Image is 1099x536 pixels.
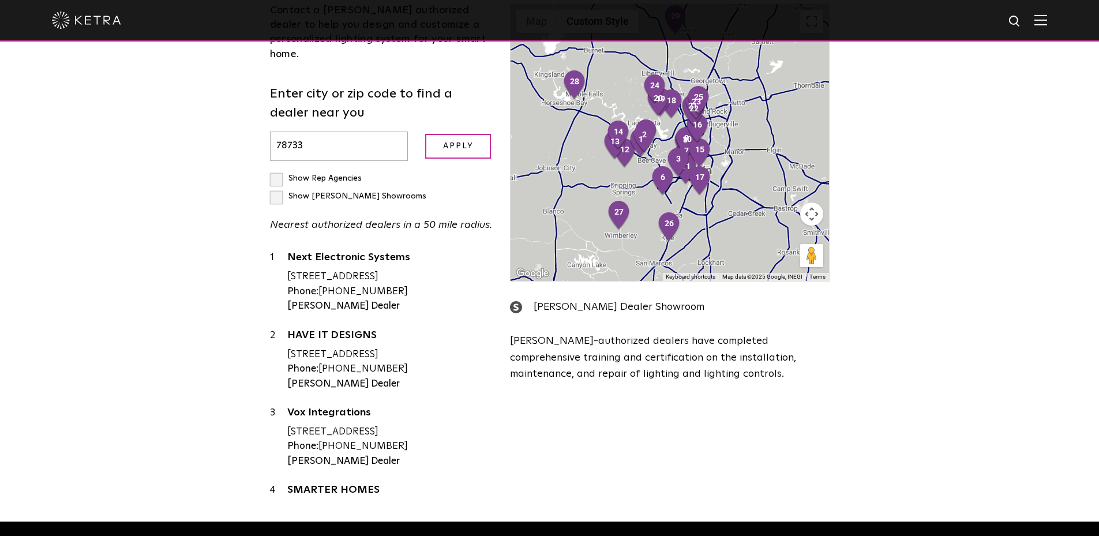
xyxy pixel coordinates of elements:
[688,166,712,197] div: 17
[513,266,552,281] img: Google
[287,441,318,451] strong: Phone:
[606,120,631,151] div: 14
[287,456,400,466] strong: [PERSON_NAME] Dealer
[1008,14,1022,29] img: search icon
[1034,14,1047,25] img: Hamburger%20Nav.svg
[287,269,493,284] div: [STREET_ADDRESS]
[287,347,493,362] div: [STREET_ADDRESS]
[603,130,627,161] div: 13
[684,90,708,121] div: 23
[270,250,287,313] div: 1
[270,174,362,182] label: Show Rep Agencies
[666,147,691,178] div: 3
[287,362,493,377] div: [PHONE_NUMBER]
[634,119,658,150] div: 4
[657,212,681,243] div: 26
[629,128,653,159] div: 1
[607,200,631,231] div: 27
[270,328,287,391] div: 2
[287,485,493,499] a: SMARTER HOMES
[674,126,699,158] div: 9
[270,406,287,468] div: 3
[287,252,493,267] a: Next Electronic Systems
[688,138,712,169] div: 15
[685,113,710,144] div: 16
[287,287,318,297] strong: Phone:
[643,74,667,105] div: 24
[287,330,493,344] a: HAVE IT DESIGNS
[287,301,400,311] strong: [PERSON_NAME] Dealer
[287,364,318,374] strong: Phone:
[287,439,493,454] div: [PHONE_NUMBER]
[270,217,493,234] p: Nearest authorized dealers in a 50 mile radius.
[513,266,552,281] a: Open this area in Google Maps (opens a new window)
[800,203,823,226] button: Map camera controls
[632,123,657,154] div: 2
[287,284,493,299] div: [PHONE_NUMBER]
[687,85,711,117] div: 25
[287,407,493,422] a: Vox Integrations
[648,87,673,118] div: 19
[510,299,829,316] div: [PERSON_NAME] Dealer Showroom
[425,134,491,159] input: Apply
[270,85,493,123] label: Enter city or zip code to find a dealer near you
[270,192,426,200] label: Show [PERSON_NAME] Showrooms
[666,273,715,281] button: Keyboard shortcuts
[52,12,121,29] img: ketra-logo-2019-white
[510,333,829,383] p: [PERSON_NAME]-authorized dealers have completed comprehensive training and certification on the i...
[287,425,493,440] div: [STREET_ADDRESS]
[809,273,826,280] a: Terms (opens in new tab)
[675,128,699,159] div: 10
[722,273,802,280] span: Map data ©2025 Google, INEGI
[681,94,705,125] div: 21
[651,166,675,197] div: 6
[646,87,670,118] div: 20
[682,97,706,128] div: 22
[800,244,823,267] button: Drag Pegman onto the map to open Street View
[671,145,695,177] div: 5
[562,70,587,101] div: 28
[510,301,522,313] img: showroom_icon.png
[287,379,400,389] strong: [PERSON_NAME] Dealer
[270,132,408,161] input: Enter city or zip code
[673,128,697,159] div: 8
[659,89,684,120] div: 18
